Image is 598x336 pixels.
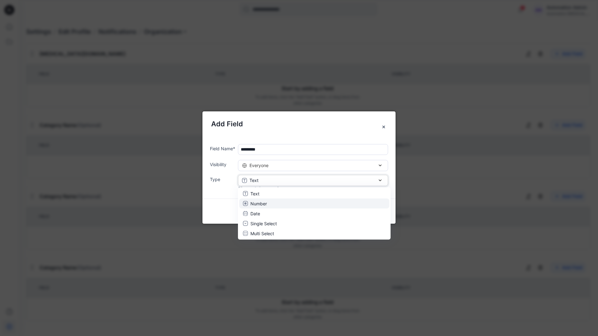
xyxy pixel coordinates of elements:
[249,177,259,184] p: Text
[250,210,260,217] p: Date
[238,175,388,186] button: Text
[250,200,267,207] p: Number
[249,162,268,169] span: Everyone
[210,176,235,183] label: Type
[250,220,277,226] p: Single Select
[250,230,274,236] p: Multi Select
[210,161,235,168] label: Visibility
[238,185,388,191] div: Allows entering any value
[211,119,387,129] h5: Add Field
[238,160,388,171] button: Everyone
[210,145,235,152] label: Field Name
[378,121,389,133] button: Close
[250,190,259,197] p: Text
